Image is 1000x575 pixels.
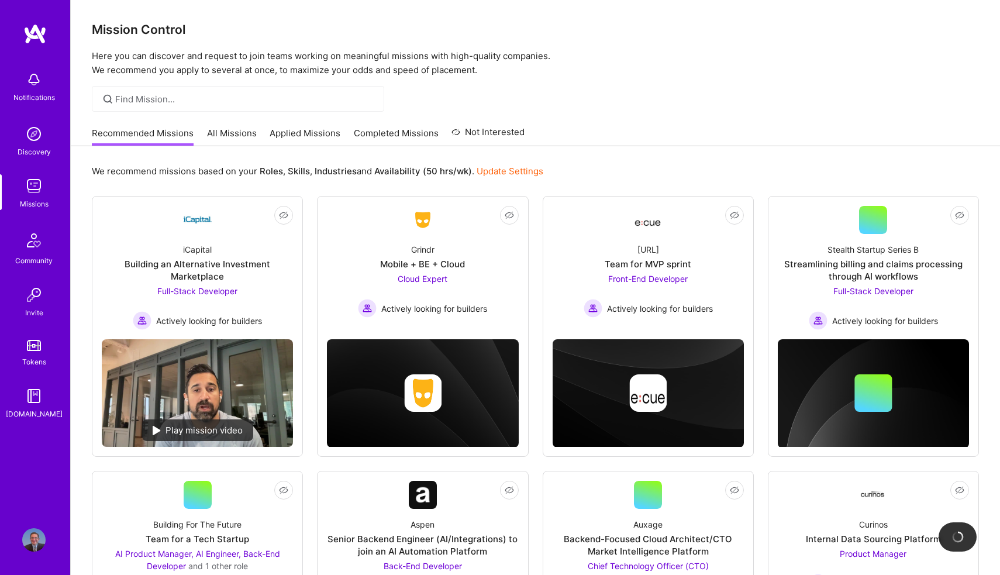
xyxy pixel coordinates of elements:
[115,549,280,571] span: AI Product Manager, AI Engineer, Back-End Developer
[6,408,63,420] div: [DOMAIN_NAME]
[409,209,437,230] img: Company Logo
[157,286,237,296] span: Full-Stack Developer
[955,211,964,220] i: icon EyeClosed
[20,226,48,254] img: Community
[588,561,709,571] span: Chief Technology Officer (CTO)
[451,125,525,146] a: Not Interested
[404,374,442,412] img: Company logo
[778,339,969,448] img: cover
[327,533,518,557] div: Senior Backend Engineer (AI/Integrations) to join an AI Automation Platform
[553,533,744,557] div: Backend-Focused Cloud Architect/CTO Market Intelligence Platform
[505,486,514,495] i: icon EyeClosed
[13,91,55,104] div: Notifications
[778,206,969,330] a: Stealth Startup Series BStreamlining billing and claims processing through AI workflowsFull-Stack...
[629,374,667,412] img: Company logo
[22,283,46,307] img: Invite
[840,549,906,559] span: Product Manager
[607,302,713,315] span: Actively looking for builders
[92,165,543,177] p: We recommend missions based on your , , and .
[633,518,663,531] div: Auxage
[22,356,46,368] div: Tokens
[955,486,964,495] i: icon EyeClosed
[142,419,253,441] div: Play mission video
[102,339,293,447] img: No Mission
[553,339,744,447] img: cover
[279,211,288,220] i: icon EyeClosed
[260,166,283,177] b: Roles
[327,206,518,322] a: Company LogoGrindrMobile + BE + CloudCloud Expert Actively looking for buildersActively looking f...
[608,274,688,284] span: Front-End Developer
[22,528,46,552] img: User Avatar
[411,243,435,256] div: Grindr
[133,311,151,330] img: Actively looking for builders
[18,146,51,158] div: Discovery
[19,528,49,552] a: User Avatar
[730,486,739,495] i: icon EyeClosed
[384,561,462,571] span: Back-End Developer
[22,122,46,146] img: discovery
[184,206,212,234] img: Company Logo
[381,302,487,315] span: Actively looking for builders
[584,299,602,318] img: Actively looking for builders
[27,340,41,351] img: tokens
[25,307,43,319] div: Invite
[102,206,293,330] a: Company LogoiCapitalBuilding an Alternative Investment MarketplaceFull-Stack Developer Actively l...
[374,166,472,177] b: Availability (50 hrs/wk)
[411,518,435,531] div: Aspen
[637,243,659,256] div: [URL]
[22,384,46,408] img: guide book
[859,518,888,531] div: Curinos
[553,206,744,322] a: Company Logo[URL]Team for MVP sprintFront-End Developer Actively looking for buildersActively loo...
[183,243,212,256] div: iCapital
[23,23,47,44] img: logo
[730,211,739,220] i: icon EyeClosed
[833,286,913,296] span: Full-Stack Developer
[115,93,375,105] input: Find Mission...
[22,68,46,91] img: bell
[398,274,447,284] span: Cloud Expert
[952,531,964,543] img: loading
[634,209,662,230] img: Company Logo
[92,22,979,37] h3: Mission Control
[354,127,439,146] a: Completed Missions
[505,211,514,220] i: icon EyeClosed
[477,166,543,177] a: Update Settings
[102,258,293,283] div: Building an Alternative Investment Marketplace
[859,491,887,499] img: Company Logo
[156,315,262,327] span: Actively looking for builders
[15,254,53,267] div: Community
[153,518,242,531] div: Building For The Future
[146,533,249,545] div: Team for a Tech Startup
[806,533,941,545] div: Internal Data Sourcing Platform
[380,258,465,270] div: Mobile + BE + Cloud
[92,49,979,77] p: Here you can discover and request to join teams working on meaningful missions with high-quality ...
[327,339,518,447] img: cover
[409,481,437,509] img: Company Logo
[827,243,919,256] div: Stealth Startup Series B
[809,311,827,330] img: Actively looking for builders
[778,258,969,283] div: Streamlining billing and claims processing through AI workflows
[832,315,938,327] span: Actively looking for builders
[92,127,194,146] a: Recommended Missions
[22,174,46,198] img: teamwork
[101,92,115,106] i: icon SearchGrey
[153,426,161,435] img: play
[288,166,310,177] b: Skills
[605,258,691,270] div: Team for MVP sprint
[270,127,340,146] a: Applied Missions
[207,127,257,146] a: All Missions
[188,561,248,571] span: and 1 other role
[279,486,288,495] i: icon EyeClosed
[315,166,357,177] b: Industries
[358,299,377,318] img: Actively looking for builders
[20,198,49,210] div: Missions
